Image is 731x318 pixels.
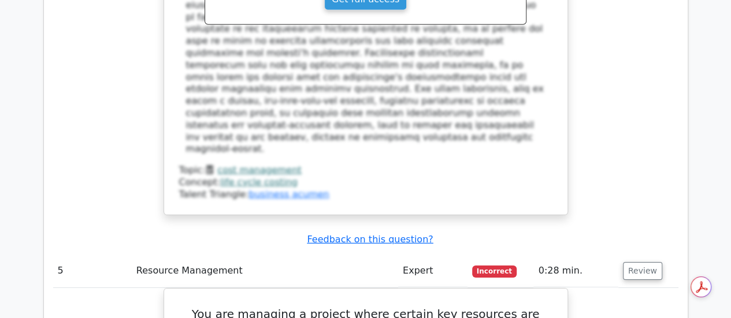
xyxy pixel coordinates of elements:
div: Concept: [179,177,552,189]
div: Talent Triangle: [179,164,552,200]
span: Incorrect [472,265,517,277]
div: Topic: [179,164,552,177]
a: Feedback on this question? [307,234,433,245]
td: Expert [398,255,467,287]
td: 0:28 min. [533,255,618,287]
button: Review [623,262,662,280]
a: cost management [217,164,301,175]
td: Resource Management [132,255,398,287]
a: life cycle costing [220,177,298,188]
a: business acumen [248,189,329,200]
td: 5 [53,255,132,287]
